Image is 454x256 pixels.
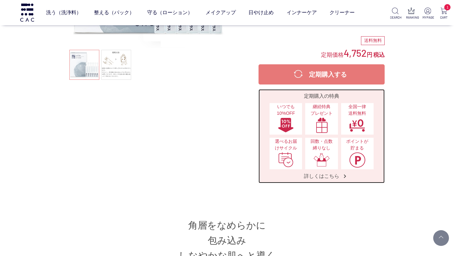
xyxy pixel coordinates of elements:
span: 全国一律 送料無料 [344,103,370,117]
span: 税込 [373,52,385,58]
img: logo [19,3,35,21]
span: いつでも10%OFF [273,103,299,117]
img: 選べるお届けサイクル [278,152,294,168]
span: 継続特典 プレゼント [308,103,335,117]
a: 定期購入の特典 いつでも10%OFFいつでも10%OFF 継続特典プレゼント継続特典プレゼント 全国一律送料無料全国一律送料無料 選べるお届けサイクル選べるお届けサイクル 回数・点数縛りなし回数... [259,89,385,183]
a: インナーケア [287,4,317,21]
div: 送料無料 [361,36,385,45]
img: 全国一律送料無料 [349,117,365,133]
div: 定期購入の特典 [261,92,382,100]
a: SEARCH [390,8,400,20]
img: 継続特典プレゼント [313,117,330,133]
p: CART [439,15,449,20]
span: 選べるお届けサイクル [273,138,299,152]
a: 整える（パック） [94,4,134,21]
a: 1 CART [439,8,449,20]
span: 1 [444,4,451,10]
span: 詳しくはこちら [298,173,346,179]
p: SEARCH [390,15,400,20]
a: 洗う（洗浄料） [46,4,81,21]
img: ポイントが貯まる [349,152,365,168]
span: 円 [367,52,372,58]
a: クリーナー [329,4,355,21]
a: 日やけ止め [248,4,274,21]
span: 定期価格 [321,51,344,58]
p: MYPAGE [422,15,433,20]
span: 回数・点数縛りなし [308,138,335,152]
span: 4,752 [344,47,367,59]
a: MYPAGE [422,8,433,20]
img: 回数・点数縛りなし [313,152,330,168]
span: ポイントが貯まる [344,138,370,152]
a: RANKING [406,8,416,20]
button: 定期購入する [259,64,385,84]
img: いつでも10%OFF [278,117,294,133]
p: RANKING [406,15,416,20]
a: 守る（ローション） [147,4,193,21]
a: メイクアップ [206,4,236,21]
